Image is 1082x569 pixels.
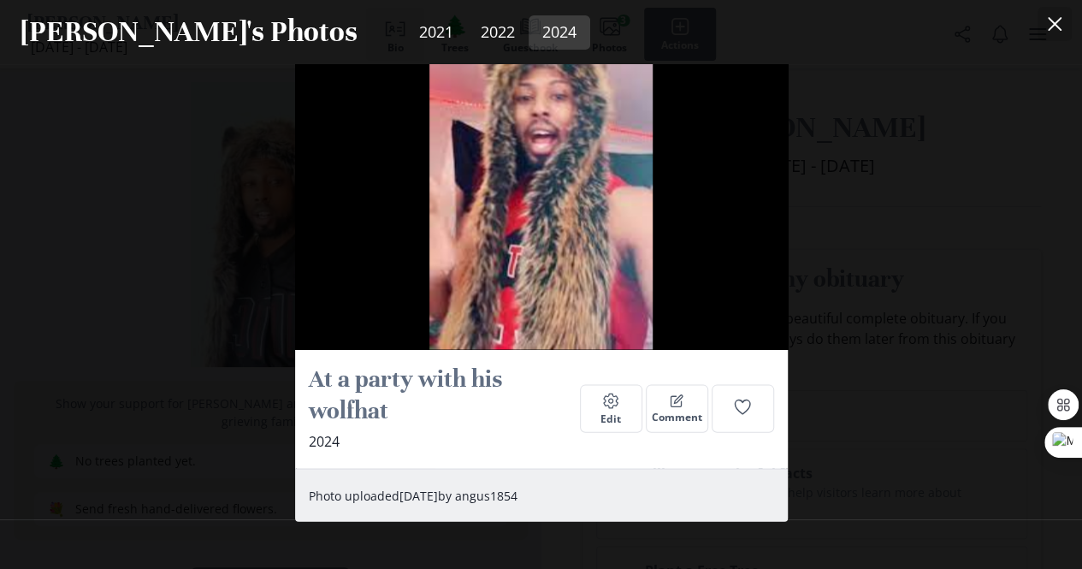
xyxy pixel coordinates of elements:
a: 2022 [467,15,529,50]
button: Close [1038,7,1072,41]
h2: [PERSON_NAME]'s Photos [21,14,358,50]
button: Edit [580,384,642,432]
h2: At a party with his wolfhat [309,363,573,427]
span: Edit [600,412,621,424]
span: September 11, 2025 [399,487,438,503]
p: Photo uploaded by angus1854 [309,486,757,504]
button: Comment [646,384,708,432]
a: 2024 [529,15,590,50]
a: 2021 [405,15,467,50]
span: Comment [652,411,702,423]
span: 2024 [309,431,340,450]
